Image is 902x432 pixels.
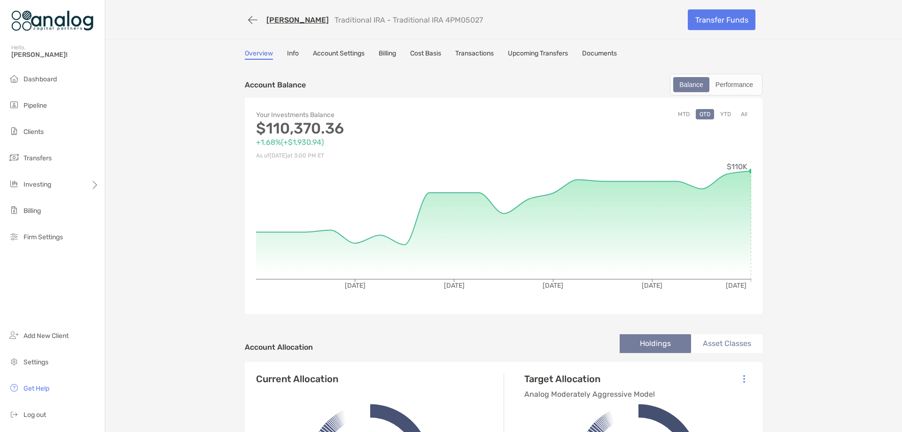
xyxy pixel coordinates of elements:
a: Info [287,49,299,60]
img: Icon List Menu [743,375,745,383]
img: transfers icon [8,152,20,163]
img: billing icon [8,204,20,216]
p: Account Balance [245,79,306,91]
h4: Current Allocation [256,373,338,385]
a: Upcoming Transfers [508,49,568,60]
tspan: [DATE] [642,282,662,290]
tspan: [DATE] [444,282,465,290]
div: Performance [710,78,758,91]
a: Billing [379,49,396,60]
p: +1.68% ( +$1,930.94 ) [256,136,504,148]
span: Clients [23,128,44,136]
p: Your Investments Balance [256,109,504,121]
a: Account Settings [313,49,365,60]
img: logout icon [8,408,20,420]
span: Transfers [23,154,52,162]
button: YTD [716,109,735,119]
img: clients icon [8,126,20,137]
a: Transfer Funds [688,9,755,30]
p: Analog Moderately Aggressive Model [524,388,655,400]
img: investing icon [8,178,20,189]
a: [PERSON_NAME] [266,16,329,24]
img: pipeline icon [8,99,20,110]
div: segmented control [670,74,762,95]
tspan: [DATE] [543,282,563,290]
img: add_new_client icon [8,330,20,341]
tspan: $110K [727,162,747,171]
div: Balance [674,78,708,91]
span: Firm Settings [23,233,63,241]
tspan: [DATE] [726,282,746,290]
img: get-help icon [8,382,20,393]
h4: Target Allocation [524,373,655,385]
a: Transactions [455,49,494,60]
span: Investing [23,181,51,189]
img: firm-settings icon [8,231,20,242]
a: Documents [582,49,617,60]
span: [PERSON_NAME]! [11,51,99,59]
button: All [737,109,751,119]
p: Traditional IRA - Traditional IRA 4PM05027 [334,16,483,24]
button: MTD [674,109,693,119]
img: dashboard icon [8,73,20,84]
p: As of [DATE] at 3:00 PM ET [256,150,504,162]
button: QTD [696,109,714,119]
span: Dashboard [23,75,57,83]
img: Zoe Logo [11,4,93,38]
span: Log out [23,411,46,419]
li: Asset Classes [691,334,762,353]
h4: Account Allocation [245,343,313,352]
span: Get Help [23,385,49,393]
span: Add New Client [23,332,69,340]
img: settings icon [8,356,20,367]
span: Billing [23,207,41,215]
span: Settings [23,358,48,366]
li: Holdings [620,334,691,353]
a: Cost Basis [410,49,441,60]
a: Overview [245,49,273,60]
span: Pipeline [23,102,47,110]
tspan: [DATE] [345,282,365,290]
p: $110,370.36 [256,123,504,134]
